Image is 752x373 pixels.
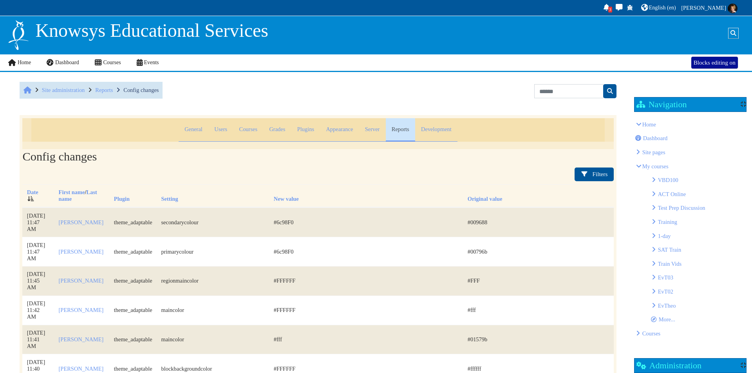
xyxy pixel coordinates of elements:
[575,168,614,181] button: Filters
[109,296,157,325] td: theme_adaptable
[741,362,746,368] div: Show / hide the block
[658,233,671,239] a: 1-day
[27,196,34,202] i: Descending
[615,4,624,11] i: Toggle messaging drawer
[109,266,157,296] td: theme_adaptable
[642,330,661,337] a: Courses
[636,161,745,325] li: My courses
[652,286,745,297] li: EvT02
[652,300,745,311] li: EvTheo
[27,189,38,195] a: Date
[59,189,85,195] a: First name
[109,325,157,354] td: theme_adaptable
[59,189,97,202] a: Last name
[35,19,268,42] p: Knowsys Educational Services
[269,208,463,237] td: #6c98F0
[468,196,503,202] a: Original value
[463,237,613,267] td: #00796b
[103,59,121,65] span: Courses
[658,191,686,197] a: ACT Online
[463,266,613,296] td: #FFF
[42,87,85,93] span: Site administration
[59,219,104,225] a: [PERSON_NAME]
[640,2,677,14] a: English ‎(en)‎
[208,118,233,142] a: Users
[636,99,687,109] h2: Navigation
[233,118,263,142] a: Courses
[626,5,633,11] i: Ad hoc debug (off)
[658,303,676,309] a: EvTheo
[636,360,701,370] h2: Administration
[7,19,29,51] img: Logo
[22,296,54,325] td: [DATE] 11:42 AM
[55,59,79,65] span: Dashboard
[59,249,104,255] a: [PERSON_NAME]
[636,119,745,339] li: Home
[625,2,635,14] a: Ad hoc debug (off)
[651,316,675,323] a: More...
[22,237,54,267] td: [DATE] 11:47 AM
[658,274,673,281] a: EvT03
[659,316,675,323] span: More...
[54,184,109,207] th: /
[463,325,613,354] td: #01579b
[691,56,738,69] button: Blocks editing on
[274,196,299,202] a: New value
[39,54,87,71] a: Dashboard
[635,135,668,141] a: Dashboard
[359,118,386,142] a: Server
[95,87,113,93] a: Reports
[741,101,746,107] div: Show / hide the block
[643,135,668,141] span: Dashboard
[109,208,157,237] td: theme_adaptable
[269,325,463,354] td: #fff
[114,196,130,202] a: Plugin
[658,261,682,267] a: Train Vids
[681,5,726,11] span: [PERSON_NAME]
[59,366,104,372] a: [PERSON_NAME]
[601,2,612,14] div: Show notification window with 3 new notifications
[636,328,745,339] li: Courses
[18,59,31,65] span: Home
[22,325,54,354] td: [DATE] 11:41 AM
[534,84,604,98] input: Search
[652,202,745,213] li: Test Prep Discussion
[22,208,54,237] td: [DATE] 11:47 AM
[658,177,678,183] a: VBD100
[123,87,159,93] a: Config changes
[608,7,612,13] div: 3
[269,237,463,267] td: #6c98F0
[415,118,457,142] a: Development
[129,54,167,71] a: Events
[463,208,613,237] td: #009688
[652,189,745,200] li: ACT Online
[658,219,677,225] a: Training
[157,325,269,354] td: maincolor
[22,266,54,296] td: [DATE] 11:45 AM
[636,133,745,144] li: Dashboard
[652,231,745,241] li: 1-day
[614,2,625,14] a: Toggle messaging drawer There are 0 unread conversations
[59,277,104,284] a: [PERSON_NAME]
[642,121,656,128] a: Home
[269,266,463,296] td: #FFFFFF
[593,171,608,177] span: Filters
[263,118,291,142] a: Grades
[386,118,415,142] a: Reports
[652,175,745,186] li: VBD100
[652,244,745,255] li: SAT Train
[144,59,159,65] span: Events
[109,237,157,267] td: theme_adaptable
[463,296,613,325] td: #fff
[157,208,269,237] td: secondarycolour
[658,247,681,253] a: SAT Train
[87,54,129,71] a: Courses
[157,237,269,267] td: primarycolour
[59,307,104,313] a: [PERSON_NAME]
[269,296,463,325] td: #FFFFFF
[636,147,745,158] li: Knowsys Educational Services LLC
[652,272,745,283] li: EvT03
